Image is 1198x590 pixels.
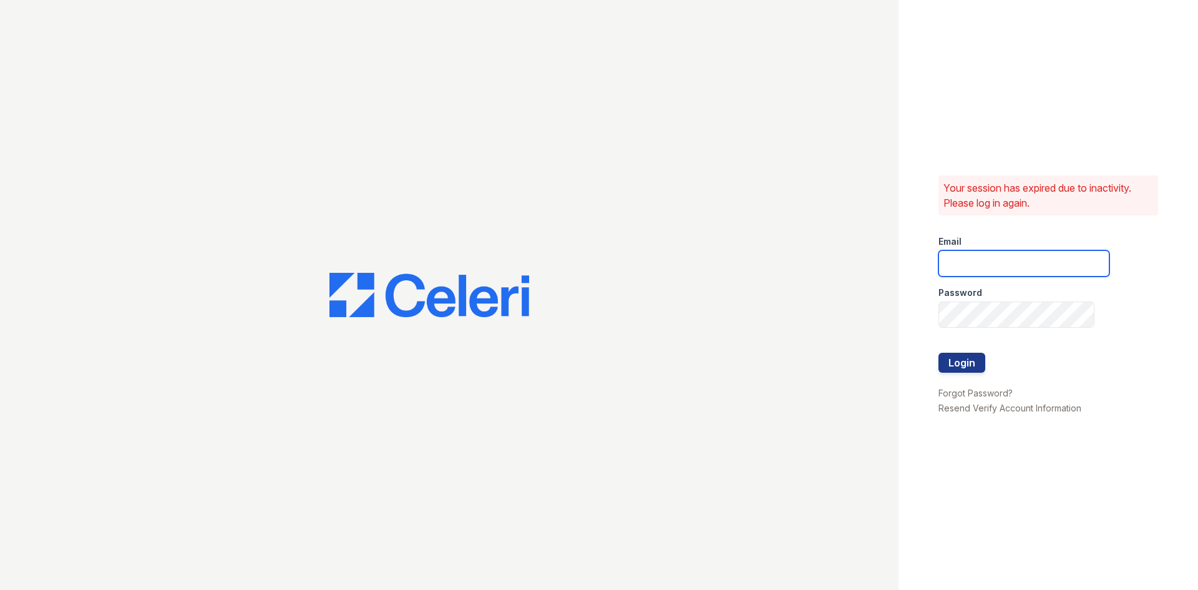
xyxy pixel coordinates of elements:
[938,287,982,299] label: Password
[938,353,985,373] button: Login
[938,403,1081,413] a: Resend Verify Account Information
[329,273,529,318] img: CE_Logo_Blue-a8612792a0a2168367f1c8372b55b34899dd931a85d93a1a3d3e32e68fde9ad4.png
[938,388,1013,398] a: Forgot Password?
[938,235,962,248] label: Email
[943,180,1153,210] p: Your session has expired due to inactivity. Please log in again.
